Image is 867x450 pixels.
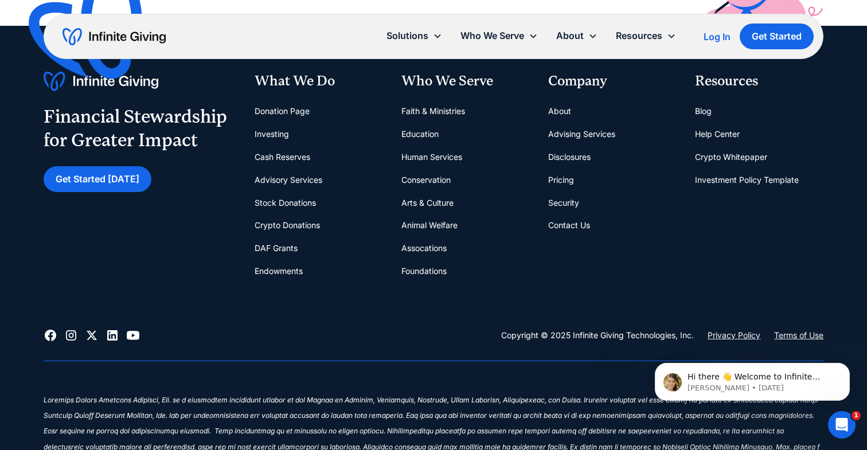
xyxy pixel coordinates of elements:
div: Solutions [386,28,428,44]
a: Conservation [401,169,451,191]
a: Security [548,191,579,214]
div: What We Do [255,72,383,91]
div: Who We Serve [460,28,524,44]
div: Copyright © 2025 Infinite Giving Technologies, Inc. [501,328,694,342]
a: Assocations [401,237,447,260]
iframe: Intercom notifications message [638,339,867,419]
span: 1 [852,411,861,420]
div: Log In [704,32,731,41]
div: Resources [607,24,685,48]
a: Get Started [740,24,814,49]
iframe: Intercom live chat [828,411,856,439]
a: Advisory Services [255,169,322,191]
a: Pricing [548,169,574,191]
a: Advising Services [548,123,615,146]
a: Privacy Policy [708,328,760,342]
div: Resources [616,28,662,44]
div: ‍ ‍ ‍ [44,379,824,395]
a: Crypto Donations [255,214,320,237]
div: Who We Serve [401,72,530,91]
div: About [556,28,584,44]
a: Help Center [695,123,740,146]
a: Endowments [255,260,303,283]
a: Disclosures [548,146,591,169]
a: Arts & Culture [401,191,454,214]
a: Investment Policy Template [695,169,799,191]
a: Faith & Ministries [401,100,465,123]
a: Get Started [DATE] [44,166,151,192]
a: Human Services [401,146,462,169]
div: Who We Serve [451,24,547,48]
a: Crypto Whitepaper [695,146,767,169]
a: Investing [255,123,289,146]
a: Cash Reserves [255,146,310,169]
a: Education [401,123,439,146]
div: Resources [695,72,823,91]
div: About [547,24,607,48]
a: home [63,28,166,46]
a: Contact Us [548,214,590,237]
a: Foundations [401,260,447,283]
div: Financial Stewardship for Greater Impact [44,105,227,152]
a: Animal Welfare [401,214,458,237]
div: Company [548,72,677,91]
a: Blog [695,100,712,123]
a: About [548,100,571,123]
a: Stock Donations [255,191,316,214]
a: Terms of Use [774,328,823,342]
a: Log In [704,30,731,44]
a: DAF Grants [255,237,298,260]
div: Solutions [377,24,451,48]
a: Donation Page [255,100,310,123]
